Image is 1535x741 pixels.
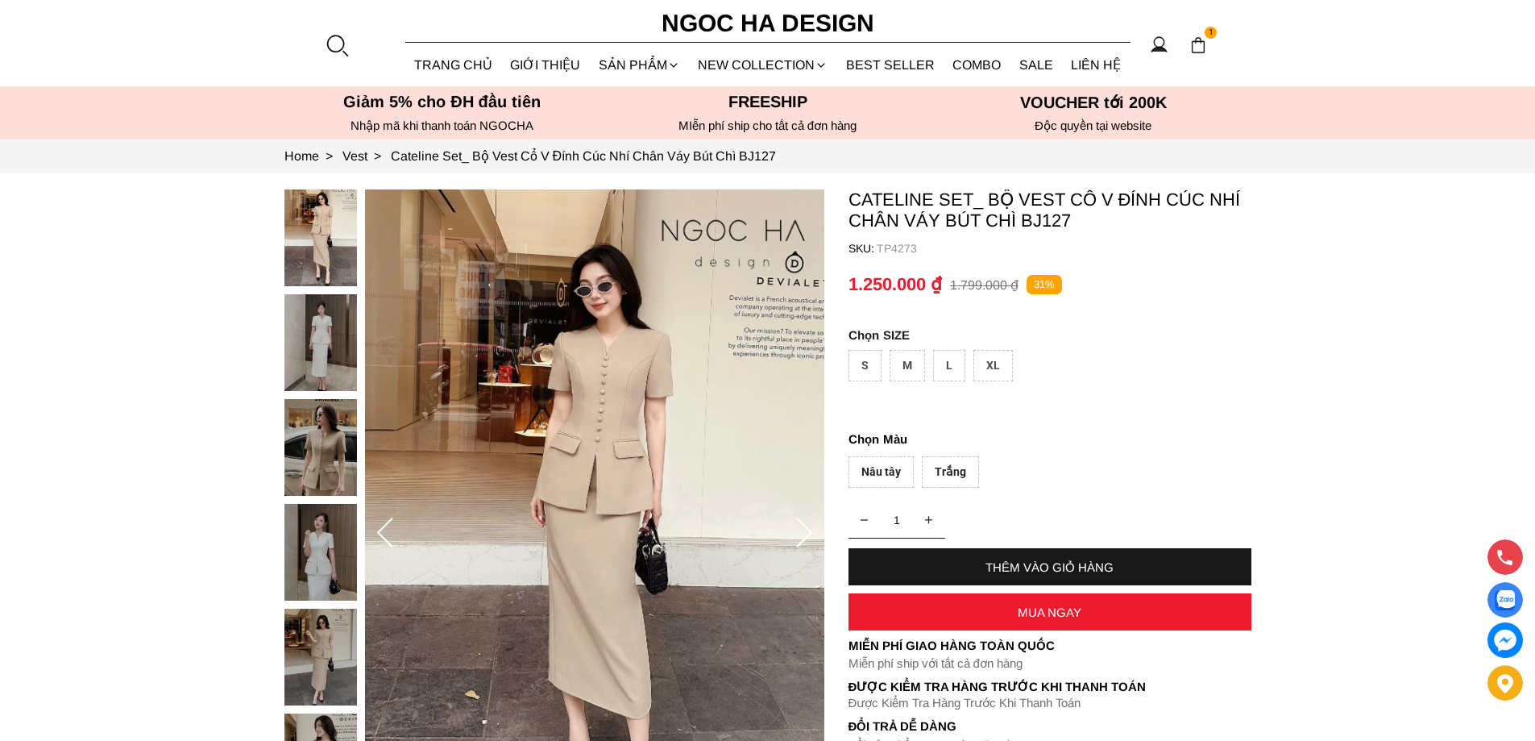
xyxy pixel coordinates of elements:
[848,504,945,536] input: Quantity input
[848,680,1251,694] p: Được Kiểm Tra Hàng Trước Khi Thanh Toán
[848,639,1055,652] font: Miễn phí giao hàng toàn quốc
[890,350,925,381] div: M
[848,606,1251,619] div: MUA NGAY
[342,149,391,163] a: Link to Vest
[922,456,979,488] div: Trắng
[877,242,1251,255] p: TP4273
[1062,44,1131,86] a: LIÊN HỆ
[848,456,914,488] div: Nâu tây
[284,149,342,163] a: Link to Home
[284,399,357,496] img: Cateline Set_ Bộ Vest Cổ V Đính Cúc Nhí Chân Váy Bút Chì BJ127_mini_2
[1205,27,1218,40] span: 1
[848,328,1251,342] p: SIZE
[936,93,1251,112] h5: VOUCHER tới 200K
[848,274,942,295] p: 1.250.000 ₫
[944,44,1010,86] a: Combo
[319,149,339,163] span: >
[343,93,541,110] font: Giảm 5% cho ĐH đầu tiên
[1189,36,1207,54] img: img-CART-ICON-ksit0nf1
[284,294,357,391] img: Cateline Set_ Bộ Vest Cổ V Đính Cúc Nhí Chân Váy Bút Chì BJ127_mini_1
[1487,622,1523,658] a: messenger
[351,119,533,132] font: Nhập mã khi thanh toán NGOCHA
[837,44,944,86] a: BEST SELLER
[610,119,926,133] h6: MIễn phí ship cho tất cả đơn hàng
[689,44,837,86] a: NEW COLLECTION
[1495,590,1515,610] img: Display image
[848,719,1251,733] h6: Đổi trả dễ dàng
[950,277,1018,293] p: 1.799.000 ₫
[1010,44,1063,86] a: SALE
[501,44,590,86] a: GIỚI THIỆU
[848,696,1251,710] p: Được Kiểm Tra Hàng Trước Khi Thanh Toán
[933,350,965,381] div: L
[367,149,388,163] span: >
[848,189,1251,231] p: Cateline Set_ Bộ Vest Cổ V Đính Cúc Nhí Chân Váy Bút Chì BJ127
[284,504,357,601] img: Cateline Set_ Bộ Vest Cổ V Đính Cúc Nhí Chân Váy Bút Chì BJ127_mini_3
[848,430,1251,449] p: Màu
[973,350,1013,381] div: XL
[391,149,777,163] a: Link to Cateline Set_ Bộ Vest Cổ V Đính Cúc Nhí Chân Váy Bút Chì BJ127
[284,189,357,286] img: Cateline Set_ Bộ Vest Cổ V Đính Cúc Nhí Chân Váy Bút Chì BJ127_mini_0
[284,609,357,706] img: Cateline Set_ Bộ Vest Cổ V Đính Cúc Nhí Chân Váy Bút Chì BJ127_mini_4
[647,4,889,43] a: Ngoc Ha Design
[1027,275,1062,295] p: 31%
[1487,582,1523,618] a: Display image
[848,242,877,255] h6: SKU:
[936,119,1251,133] h6: Độc quyền tại website
[848,560,1251,574] div: THÊM VÀO GIỎ HÀNG
[590,44,690,86] div: SẢN PHẨM
[848,350,882,381] div: S
[728,93,807,110] font: Freeship
[848,656,1023,670] font: Miễn phí ship với tất cả đơn hàng
[405,44,502,86] a: TRANG CHỦ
